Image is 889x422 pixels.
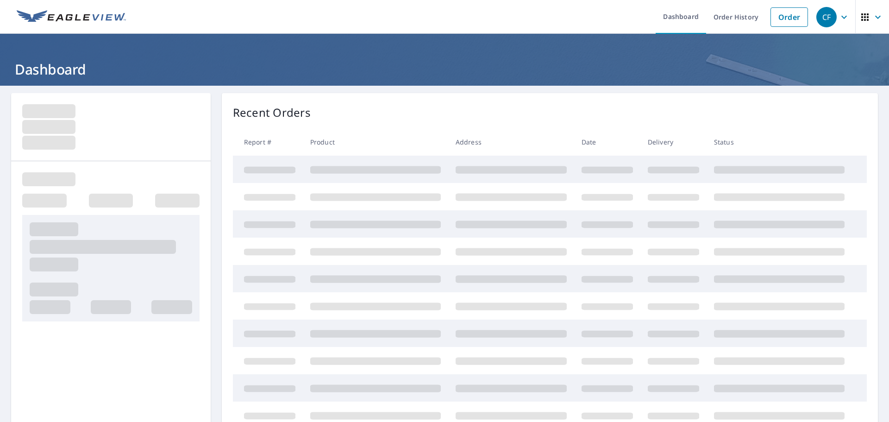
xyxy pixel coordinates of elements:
[770,7,808,27] a: Order
[640,128,707,156] th: Delivery
[233,104,311,121] p: Recent Orders
[816,7,837,27] div: CF
[574,128,640,156] th: Date
[233,128,303,156] th: Report #
[448,128,574,156] th: Address
[707,128,852,156] th: Status
[17,10,126,24] img: EV Logo
[303,128,448,156] th: Product
[11,60,878,79] h1: Dashboard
